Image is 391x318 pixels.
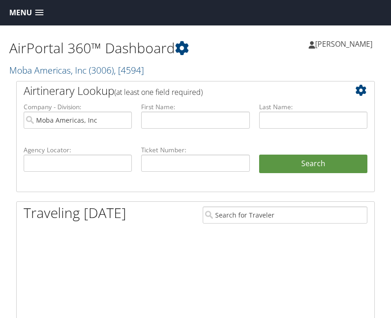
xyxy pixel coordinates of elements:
[5,5,48,20] a: Menu
[114,87,203,97] span: (at least one field required)
[9,8,32,17] span: Menu
[9,38,196,58] h1: AirPortal 360™ Dashboard
[24,83,338,99] h2: Airtinerary Lookup
[9,64,144,76] a: Moba Americas, Inc
[89,64,114,76] span: ( 3006 )
[114,64,144,76] span: , [ 4594 ]
[24,203,126,223] h1: Traveling [DATE]
[141,145,249,155] label: Ticket Number:
[24,102,132,112] label: Company - Division:
[203,206,368,224] input: Search for Traveler
[315,39,372,49] span: [PERSON_NAME]
[259,102,367,112] label: Last Name:
[141,102,249,112] label: First Name:
[24,145,132,155] label: Agency Locator:
[259,155,367,173] button: Search
[309,30,382,58] a: [PERSON_NAME]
